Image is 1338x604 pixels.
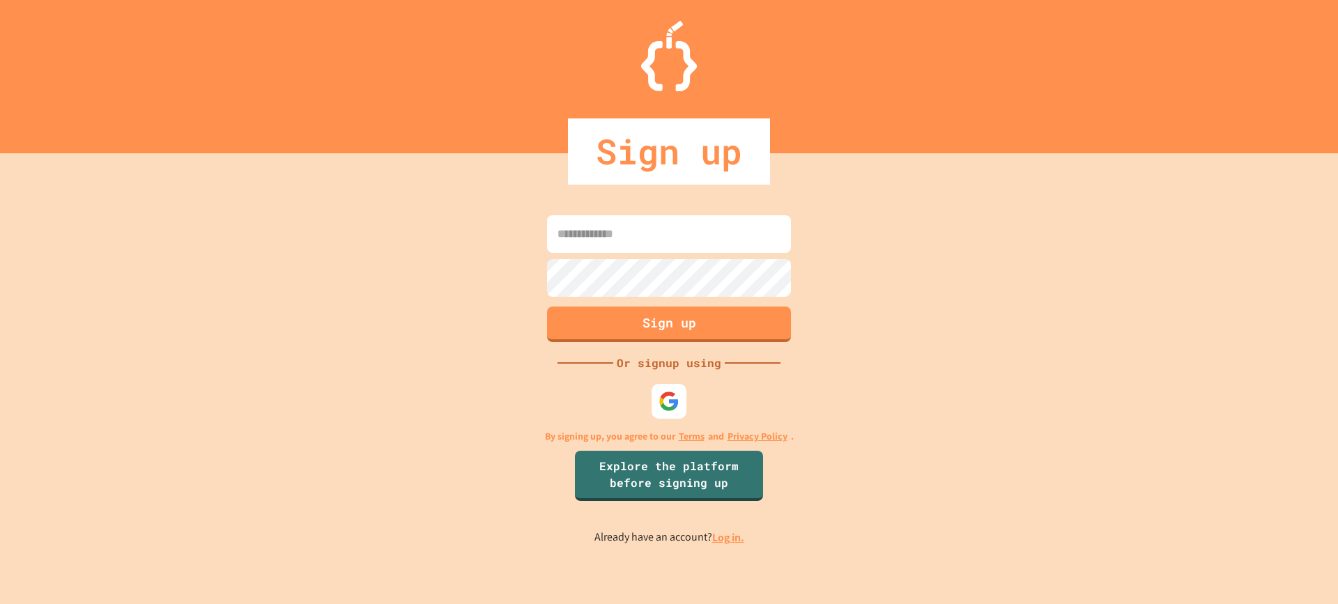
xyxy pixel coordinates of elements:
img: Logo.svg [641,21,697,91]
p: Already have an account? [594,529,744,546]
button: Sign up [547,307,791,342]
a: Log in. [712,530,744,545]
p: By signing up, you agree to our and . [545,429,794,444]
a: Terms [679,429,705,444]
a: Explore the platform before signing up [575,451,763,501]
a: Privacy Policy [728,429,787,444]
img: google-icon.svg [659,391,679,412]
div: Or signup using [613,355,725,371]
div: Sign up [568,118,770,185]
